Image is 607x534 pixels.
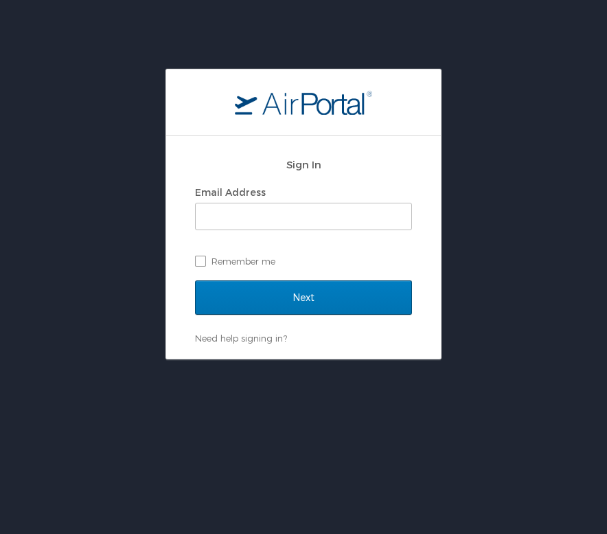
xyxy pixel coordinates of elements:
img: logo [235,90,372,115]
input: Next [195,280,412,315]
label: Email Address [195,186,266,198]
a: Need help signing in? [195,333,287,344]
label: Remember me [195,251,412,271]
h2: Sign In [195,157,412,173]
